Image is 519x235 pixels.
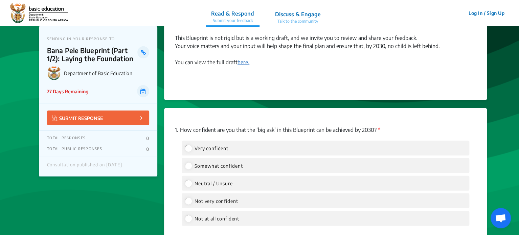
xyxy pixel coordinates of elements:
[195,181,232,186] span: Neutral / Unsure
[47,46,137,63] p: Bana Pele Blueprint (Part 1/2): Laying the Foundation
[185,180,191,186] input: Neutral / Unsure
[52,115,58,121] img: Vector.jpg
[52,114,103,122] p: SUBMIT RESPONSE
[195,216,239,221] span: Not at all confident
[491,208,511,228] a: Open chat
[275,10,321,18] p: Discuss & Engage
[185,215,191,221] input: Not at all confident
[175,34,476,42] div: This Blueprint is not rigid but is a working draft, and we invite you to review and share your fe...
[175,126,178,133] span: 1.
[185,145,191,151] input: Very confident
[175,126,476,134] p: How confident are you that the ‘big ask’ in this Blueprint can be achieved by 2030?
[211,18,254,24] p: Submit your feedback
[146,146,149,152] p: 0
[185,163,191,169] input: Somewhat confident
[10,3,68,23] img: r3bhv9o7vttlwasn7lg2llmba4yf
[275,18,321,24] p: Talk to the community
[238,59,249,66] a: here.
[47,66,61,80] img: Department of Basic Education logo
[64,70,149,76] p: Department of Basic Education
[211,9,254,18] p: Read & Respond
[175,58,476,74] div: You can view the full draft
[47,88,88,95] p: 27 Days Remaining
[195,145,228,151] span: Very confident
[195,198,238,204] span: Not very confident
[47,146,102,152] p: TOTAL PUBLIC RESPONSES
[195,163,243,169] span: Somewhat confident
[47,111,149,125] button: SUBMIT RESPONSE
[146,136,149,141] p: 0
[464,8,509,18] button: Log In / Sign Up
[47,37,149,41] p: SENDING IN YOUR RESPONSE TO
[175,42,476,58] div: Your voice matters and your input will help shape the final plan and ensure that, by 2030, no chi...
[47,136,86,141] p: TOTAL RESPONSES
[185,198,191,204] input: Not very confident
[47,162,122,171] div: Consultation published on [DATE]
